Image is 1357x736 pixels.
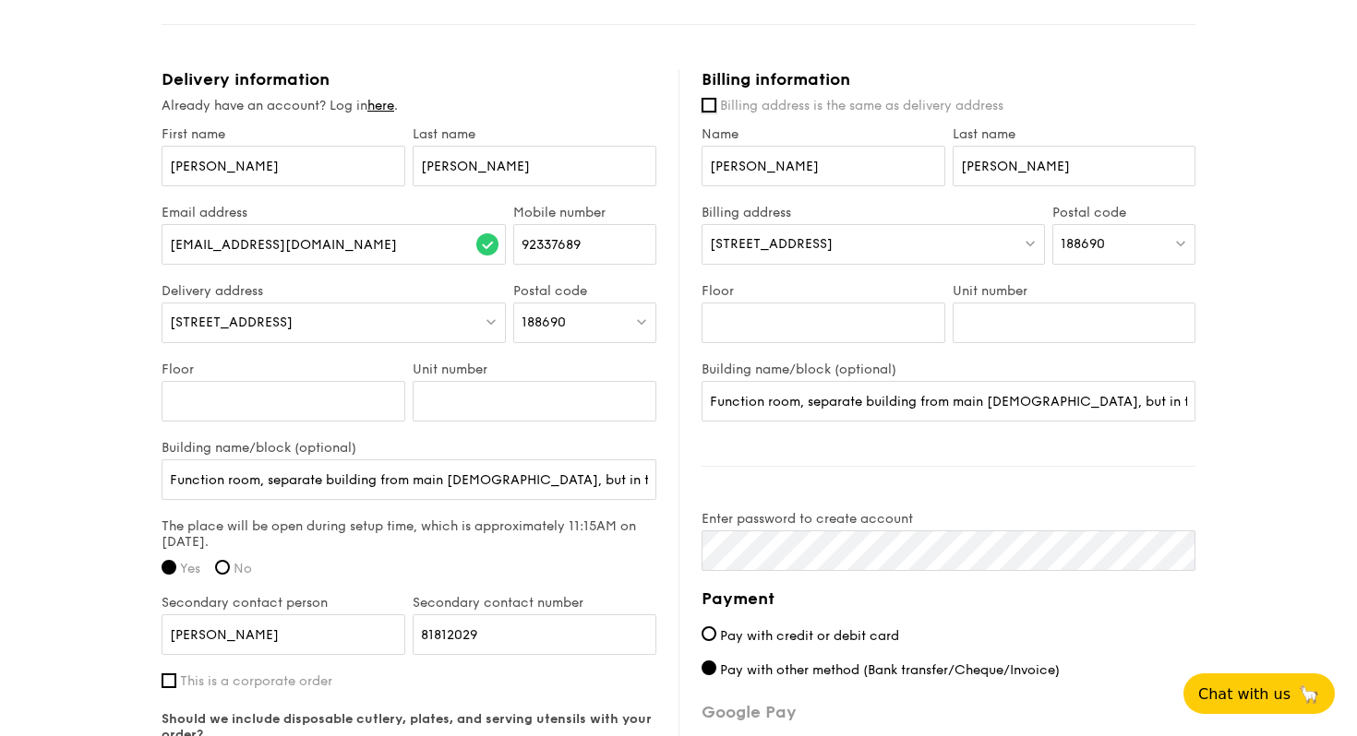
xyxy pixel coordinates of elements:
[367,98,394,113] a: here
[180,673,332,689] span: This is a corporate order
[162,283,506,299] label: Delivery address
[720,98,1003,113] span: Billing address is the same as delivery address
[162,560,176,575] input: Yes
[162,673,176,688] input: This is a corporate order
[702,69,850,89] span: Billing information
[513,205,656,220] label: Mobile number
[953,126,1196,142] label: Last name
[702,205,1045,220] label: Billing address
[170,315,293,330] span: [STREET_ADDRESS]
[162,126,405,142] label: First name
[1183,673,1335,714] button: Chat with us🦙
[702,626,716,641] input: Pay with credit or debit card
[710,236,833,252] span: [STREET_ADDRESS]
[413,595,656,611] label: Secondary contact number
[485,315,498,328] img: icon-dropdown.fa26e9f9.svg
[635,315,648,328] img: icon-dropdown.fa26e9f9.svg
[1024,236,1037,250] img: icon-dropdown.fa26e9f9.svg
[702,660,716,675] input: Pay with other method (Bank transfer/Cheque/Invoice)
[513,283,656,299] label: Postal code
[162,362,405,377] label: Floor
[215,560,230,575] input: No
[1174,236,1187,250] img: icon-dropdown.fa26e9f9.svg
[413,126,656,142] label: Last name
[180,561,200,576] span: Yes
[162,518,656,550] label: The place will be open during setup time, which is approximately 11:15AM on [DATE].
[720,628,899,644] span: Pay with credit or debit card
[476,233,498,255] img: icon-success.f839ccf9.svg
[162,97,656,115] div: Already have an account? Log in .
[413,362,656,377] label: Unit number
[162,595,405,611] label: Secondary contact person
[702,362,1195,377] label: Building name/block (optional)
[702,126,945,142] label: Name
[1198,685,1291,703] span: Chat with us
[522,315,566,330] span: 188690
[720,662,1060,678] span: Pay with other method (Bank transfer/Cheque/Invoice)
[1061,236,1105,252] span: 188690
[702,283,945,299] label: Floor
[234,561,252,576] span: No
[702,98,716,113] input: Billing address is the same as delivery address
[162,205,506,220] label: Email address
[702,586,1195,611] h4: Payment
[1298,683,1320,705] span: 🦙
[702,511,1195,527] label: Enter password to create account
[953,283,1196,299] label: Unit number
[162,69,330,89] span: Delivery information
[1052,205,1195,220] label: Postal code
[162,440,656,456] label: Building name/block (optional)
